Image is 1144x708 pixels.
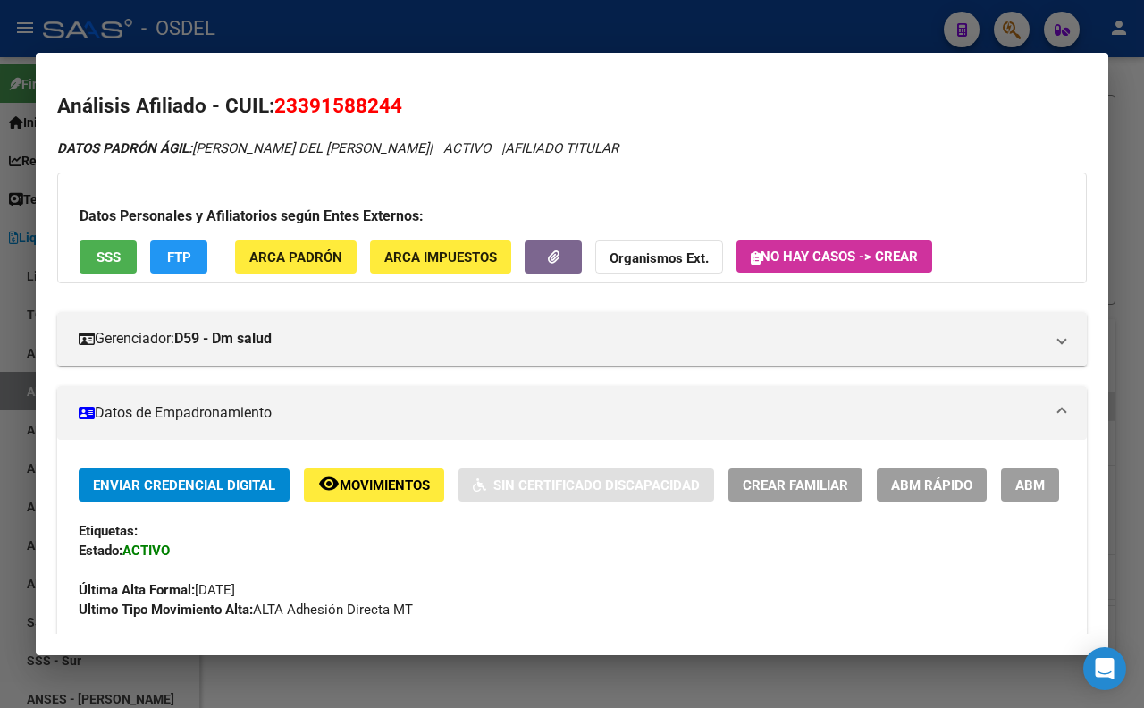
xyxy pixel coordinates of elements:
[57,386,1087,440] mat-expansion-panel-header: Datos de Empadronamiento
[318,473,340,494] mat-icon: remove_red_eye
[743,477,848,493] span: Crear Familiar
[1015,477,1045,493] span: ABM
[304,468,444,501] button: Movimientos
[274,94,402,117] span: 23391588244
[79,602,253,618] strong: Ultimo Tipo Movimiento Alta:
[79,523,138,539] strong: Etiquetas:
[728,468,862,501] button: Crear Familiar
[122,543,170,559] strong: ACTIVO
[736,240,932,273] button: No hay casos -> Crear
[235,240,357,274] button: ARCA Padrón
[79,543,122,559] strong: Estado:
[751,249,918,265] span: No hay casos -> Crear
[1001,468,1059,501] button: ABM
[877,468,987,501] button: ABM Rápido
[57,91,1087,122] h2: Análisis Afiliado - CUIL:
[57,140,429,156] span: [PERSON_NAME] DEL [PERSON_NAME]
[610,250,709,266] strong: Organismos Ext.
[505,140,618,156] span: AFILIADO TITULAR
[891,477,972,493] span: ABM Rápido
[174,328,272,350] strong: D59 - Dm salud
[79,468,290,501] button: Enviar Credencial Digital
[80,240,137,274] button: SSS
[80,206,1064,227] h3: Datos Personales y Afiliatorios según Entes Externos:
[57,140,618,156] i: | ACTIVO |
[595,240,723,274] button: Organismos Ext.
[79,328,1044,350] mat-panel-title: Gerenciador:
[79,402,1044,424] mat-panel-title: Datos de Empadronamiento
[93,477,275,493] span: Enviar Credencial Digital
[79,602,413,618] span: ALTA Adhesión Directa MT
[167,249,191,265] span: FTP
[79,582,235,598] span: [DATE]
[249,249,342,265] span: ARCA Padrón
[79,634,525,653] span: ALTA ONLINE AUTOMATICA MT/PD el [DATE] 09:02:15
[57,312,1087,366] mat-expansion-panel-header: Gerenciador:D59 - Dm salud
[57,140,192,156] strong: DATOS PADRÓN ÁGIL:
[370,240,511,274] button: ARCA Impuestos
[493,477,700,493] span: Sin Certificado Discapacidad
[79,582,195,598] strong: Última Alta Formal:
[150,240,207,274] button: FTP
[1083,647,1126,690] div: Open Intercom Messenger
[458,468,714,501] button: Sin Certificado Discapacidad
[384,249,497,265] span: ARCA Impuestos
[340,477,430,493] span: Movimientos
[97,249,121,265] span: SSS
